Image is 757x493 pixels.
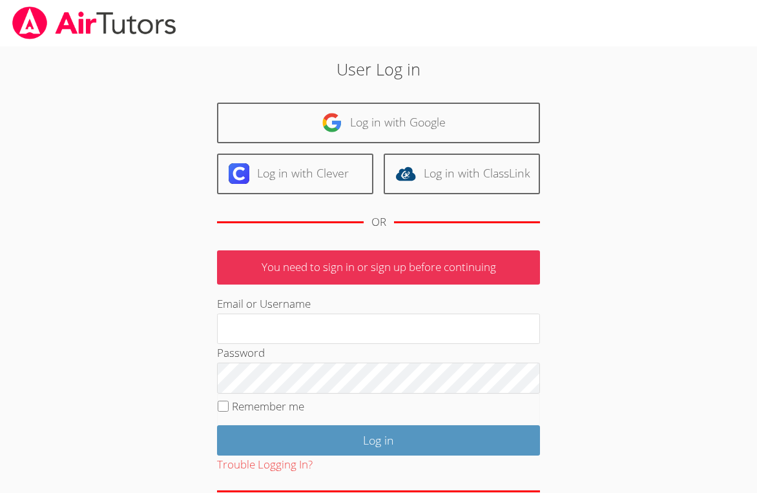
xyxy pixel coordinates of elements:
a: Log in with ClassLink [384,154,540,194]
a: Log in with Google [217,103,540,143]
input: Log in [217,425,540,456]
button: Trouble Logging In? [217,456,313,474]
img: clever-logo-6eab21bc6e7a338710f1a6ff85c0baf02591cd810cc4098c63d3a4b26e2feb20.svg [229,163,249,184]
h2: User Log in [174,57,583,81]
label: Remember me [232,399,304,414]
img: airtutors_banner-c4298cdbf04f3fff15de1276eac7730deb9818008684d7c2e4769d2f7ddbe033.png [11,6,178,39]
p: You need to sign in or sign up before continuing [217,250,540,285]
img: google-logo-50288ca7cdecda66e5e0955fdab243c47b7ad437acaf1139b6f446037453330a.svg [322,112,342,133]
label: Password [217,345,265,360]
div: OR [371,213,386,232]
label: Email or Username [217,296,311,311]
img: classlink-logo-d6bb404cc1216ec64c9a2012d9dc4662098be43eaf13dc465df04b49fa7ab582.svg [395,163,416,184]
a: Log in with Clever [217,154,373,194]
